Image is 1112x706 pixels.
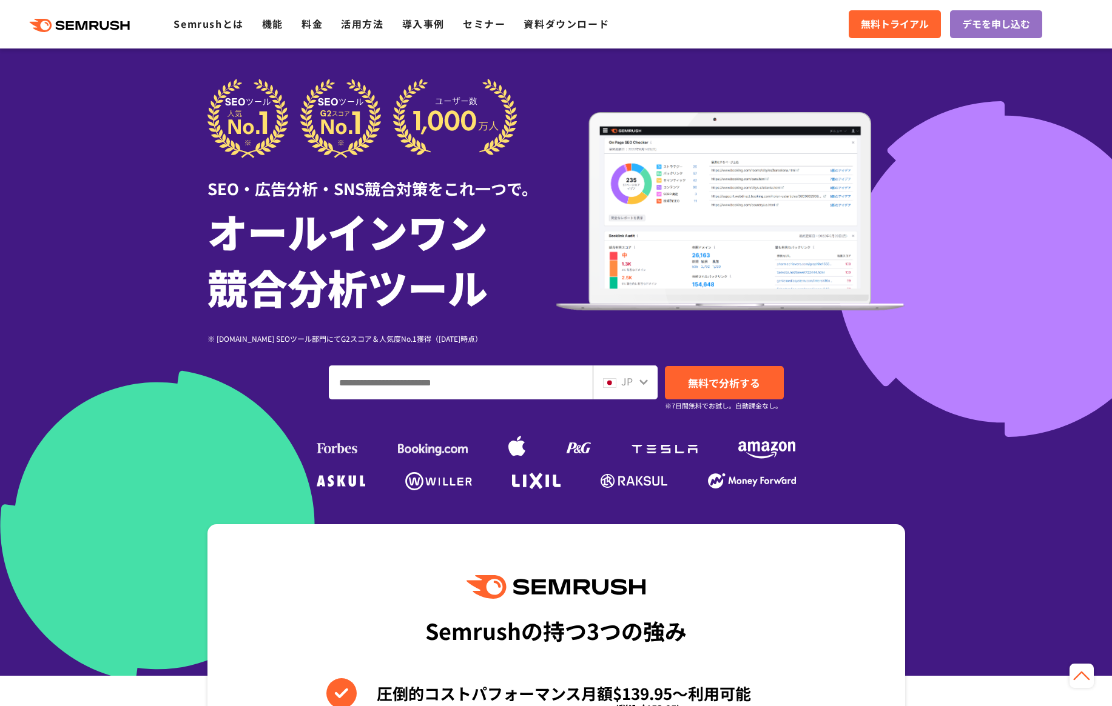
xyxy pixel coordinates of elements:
[341,16,383,31] a: 活用方法
[425,608,687,653] div: Semrushの持つ3つの強み
[207,333,556,344] div: ※ [DOMAIN_NAME] SEOツール部門にてG2スコア＆人気度No.1獲得（[DATE]時点）
[950,10,1042,38] a: デモを申し込む
[262,16,283,31] a: 機能
[962,16,1030,32] span: デモを申し込む
[621,374,633,388] span: JP
[207,203,556,315] h1: オールインワン 競合分析ツール
[402,16,445,31] a: 導入事例
[861,16,929,32] span: 無料トライアル
[524,16,609,31] a: 資料ダウンロード
[329,366,592,399] input: ドメイン、キーワードまたはURLを入力してください
[665,400,782,411] small: ※7日間無料でお試し。自動課金なし。
[665,366,784,399] a: 無料で分析する
[174,16,243,31] a: Semrushとは
[467,575,645,599] img: Semrush
[302,16,323,31] a: 料金
[849,10,941,38] a: 無料トライアル
[463,16,505,31] a: セミナー
[688,375,760,390] span: 無料で分析する
[207,158,556,200] div: SEO・広告分析・SNS競合対策をこれ一つで。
